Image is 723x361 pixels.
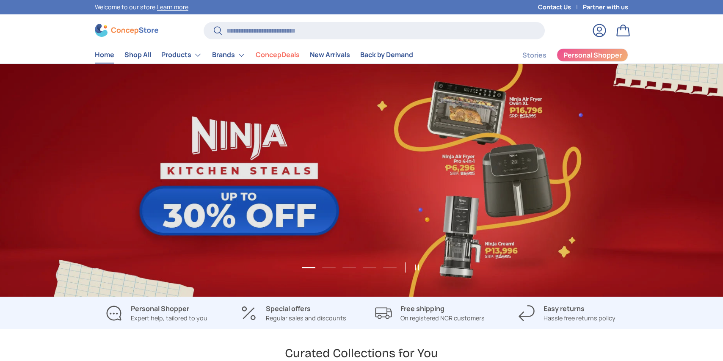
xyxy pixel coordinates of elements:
[522,47,546,63] a: Stories
[310,47,350,63] a: New Arrivals
[95,24,158,37] img: ConcepStore
[285,345,438,361] h2: Curated Collections for You
[400,314,485,323] p: On registered NCR customers
[95,3,188,12] p: Welcome to our store.
[502,47,628,63] nav: Secondary
[538,3,583,12] a: Contact Us
[232,303,355,323] a: Special offers Regular sales and discounts
[156,47,207,63] summary: Products
[131,304,189,313] strong: Personal Shopper
[544,304,585,313] strong: Easy returns
[157,3,188,11] a: Learn more
[95,47,114,63] a: Home
[124,47,151,63] a: Shop All
[256,47,300,63] a: ConcepDeals
[207,47,251,63] summary: Brands
[557,48,628,62] a: Personal Shopper
[583,3,628,12] a: Partner with us
[161,47,202,63] a: Products
[95,47,413,63] nav: Primary
[95,303,218,323] a: Personal Shopper Expert help, tailored to you
[131,314,207,323] p: Expert help, tailored to you
[368,303,491,323] a: Free shipping On registered NCR customers
[544,314,615,323] p: Hassle free returns policy
[400,304,444,313] strong: Free shipping
[266,304,311,313] strong: Special offers
[266,314,346,323] p: Regular sales and discounts
[505,303,628,323] a: Easy returns Hassle free returns policy
[563,52,622,58] span: Personal Shopper
[360,47,413,63] a: Back by Demand
[212,47,246,63] a: Brands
